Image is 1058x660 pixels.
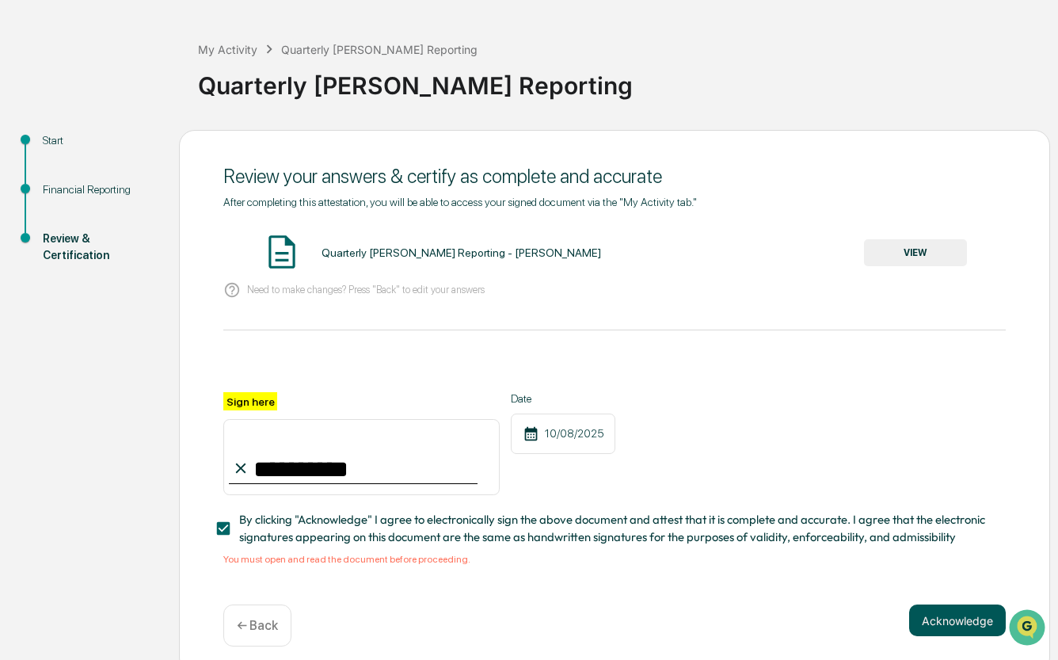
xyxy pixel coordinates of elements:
span: Pylon [158,268,192,280]
img: 1746055101610-c473b297-6a78-478c-a979-82029cc54cd1 [16,120,44,149]
div: 🔎 [16,231,29,243]
p: ← Back [237,618,278,633]
div: 🗄️ [115,200,127,213]
div: 🖐️ [16,200,29,213]
div: Quarterly [PERSON_NAME] Reporting - [PERSON_NAME] [322,246,601,259]
label: Sign here [223,392,277,410]
p: How can we help? [16,32,288,58]
div: 10/08/2025 [511,414,615,454]
img: Document Icon [262,232,302,272]
div: Quarterly [PERSON_NAME] Reporting [281,43,478,56]
span: Preclearance [32,199,102,215]
div: Start [43,132,154,149]
button: VIEW [864,239,967,266]
a: 🖐️Preclearance [10,193,108,221]
div: You must open and read the document before proceeding. [223,554,1006,565]
div: My Activity [198,43,257,56]
a: Powered byPylon [112,267,192,280]
span: By clicking "Acknowledge" I agree to electronically sign the above document and attest that it is... [239,511,993,547]
iframe: Open customer support [1007,608,1050,650]
a: 🔎Data Lookup [10,223,106,251]
div: Quarterly [PERSON_NAME] Reporting [198,59,1050,100]
div: We're available if you need us! [54,136,200,149]
span: Data Lookup [32,229,100,245]
div: Financial Reporting [43,181,154,198]
span: After completing this attestation, you will be able to access your signed document via the "My Ac... [223,196,697,208]
div: Review your answers & certify as complete and accurate [223,165,1006,188]
a: 🗄️Attestations [108,193,203,221]
button: Start new chat [269,125,288,144]
label: Date [511,392,615,405]
span: Attestations [131,199,196,215]
p: Need to make changes? Press "Back" to edit your answers [247,284,485,296]
div: Start new chat [54,120,260,136]
div: Review & Certification [43,231,154,264]
button: Acknowledge [909,605,1006,636]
